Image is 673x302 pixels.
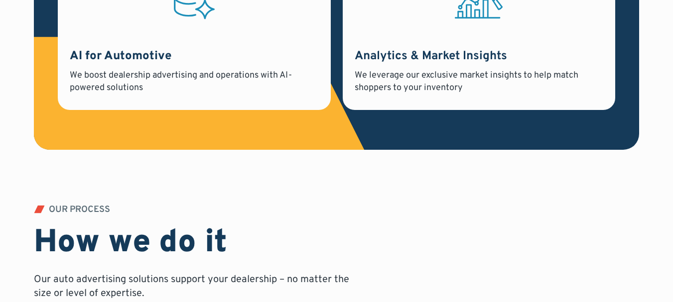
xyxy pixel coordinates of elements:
div: We boost dealership advertising and operations with AI-powered solutions [70,69,319,94]
div: We leverage our exclusive market insights to help match shoppers to your inventory [355,69,604,94]
h2: How we do it [34,224,227,263]
p: Our auto advertising solutions support your dealership – no matter the size or level of expertise. [34,273,353,301]
div: OUR PROCESS [49,205,110,214]
strong: Analytics & Market Insights [355,49,507,64]
h3: AI for Automotive [70,48,319,65]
